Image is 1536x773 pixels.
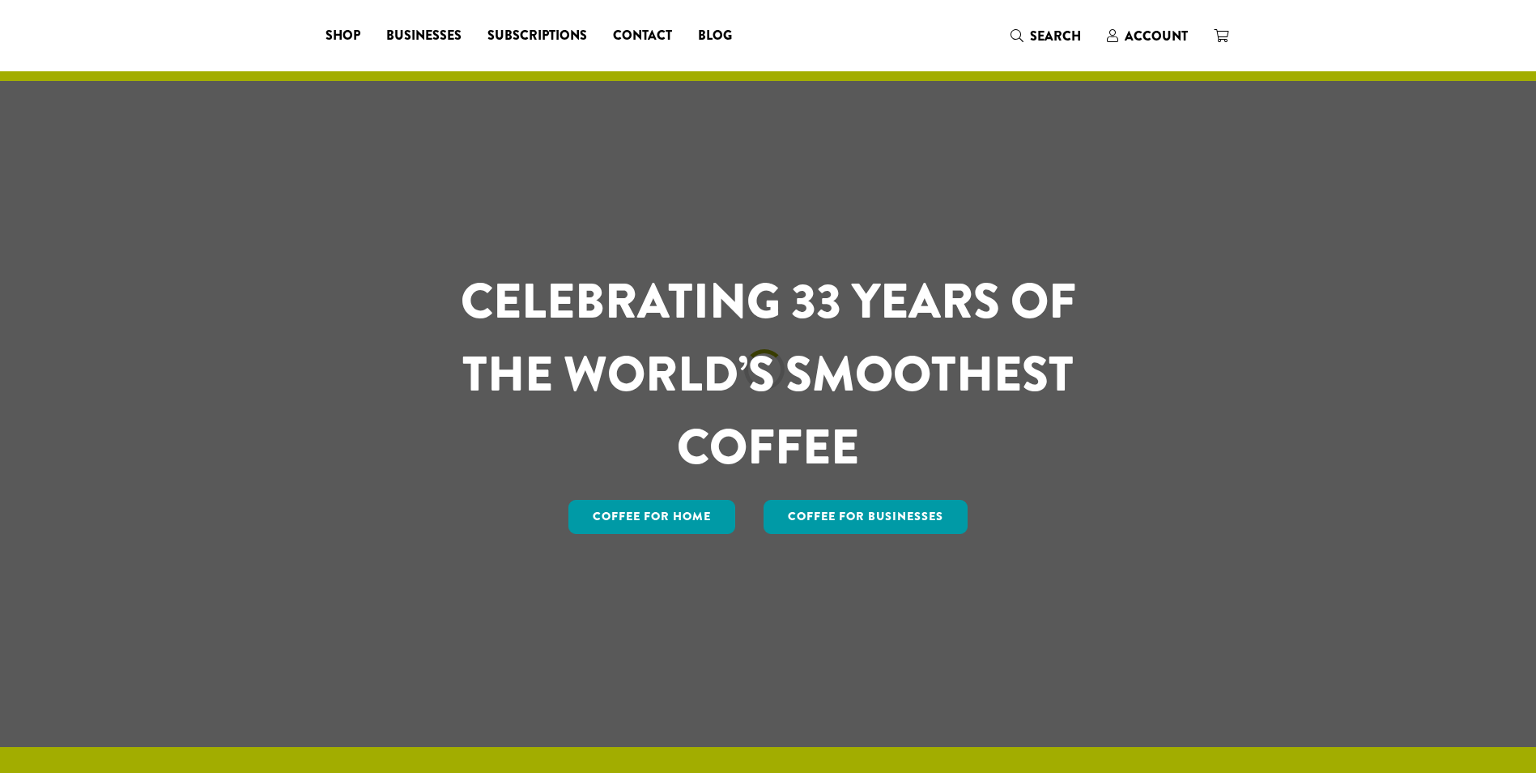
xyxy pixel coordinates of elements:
[1094,23,1201,49] a: Account
[313,23,373,49] a: Shop
[1030,27,1081,45] span: Search
[698,26,732,46] span: Blog
[685,23,745,49] a: Blog
[764,500,968,534] a: Coffee For Businesses
[474,23,600,49] a: Subscriptions
[487,26,587,46] span: Subscriptions
[600,23,685,49] a: Contact
[998,23,1094,49] a: Search
[568,500,735,534] a: Coffee for Home
[1125,27,1188,45] span: Account
[413,265,1124,484] h1: CELEBRATING 33 YEARS OF THE WORLD’S SMOOTHEST COFFEE
[373,23,474,49] a: Businesses
[613,26,672,46] span: Contact
[325,26,360,46] span: Shop
[386,26,462,46] span: Businesses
